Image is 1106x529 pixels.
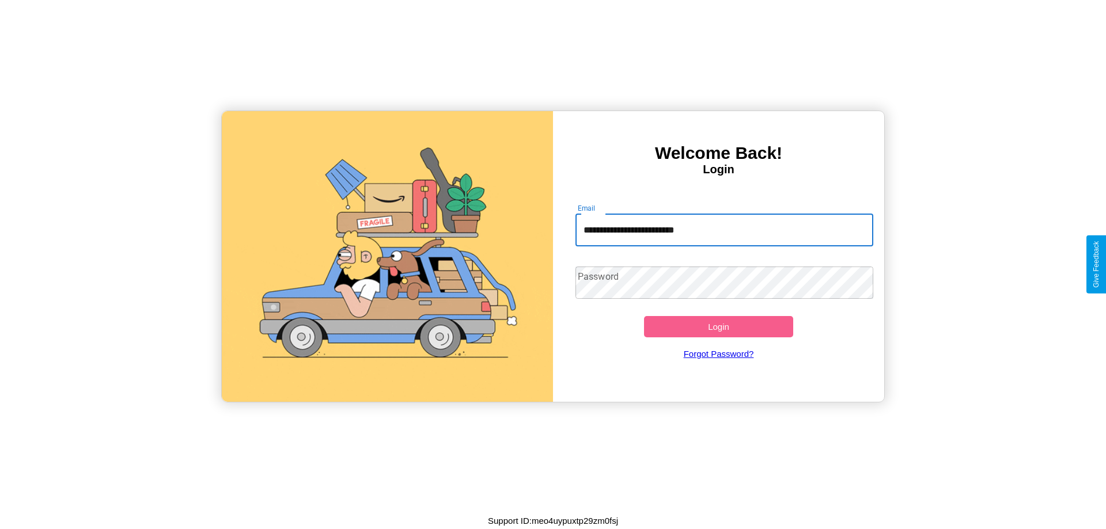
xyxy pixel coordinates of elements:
[222,111,553,402] img: gif
[578,203,596,213] label: Email
[553,143,884,163] h3: Welcome Back!
[644,316,793,337] button: Login
[1092,241,1100,288] div: Give Feedback
[488,513,618,528] p: Support ID: meo4uypuxtp29zm0fsj
[570,337,868,370] a: Forgot Password?
[553,163,884,176] h4: Login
